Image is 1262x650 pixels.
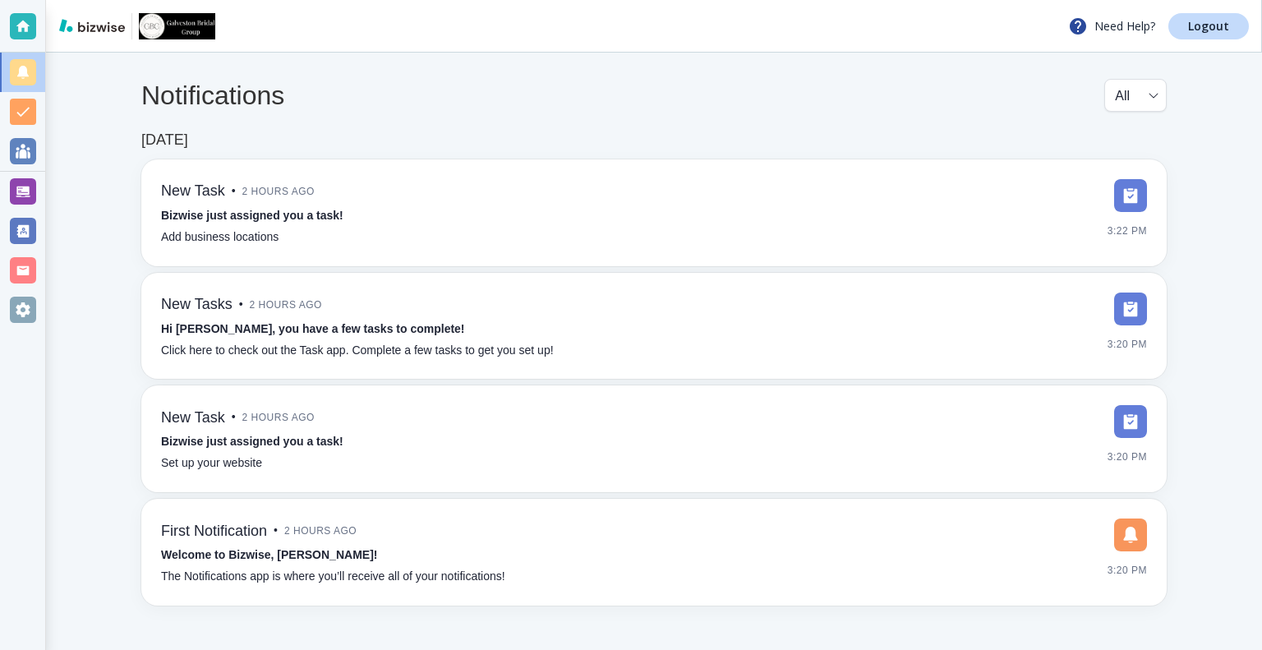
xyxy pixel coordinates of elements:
img: DashboardSidebarTasks.svg [1114,293,1147,325]
h6: New Tasks [161,296,233,314]
p: • [274,522,278,540]
span: 2 hours ago [284,519,357,543]
p: • [232,182,236,201]
p: Add business locations [161,228,279,247]
div: All [1115,80,1156,111]
a: New Task•2 hours agoBizwise just assigned you a task!Set up your website3:20 PM [141,385,1167,492]
strong: Bizwise just assigned you a task! [161,209,343,222]
a: New Tasks•2 hours agoHi [PERSON_NAME], you have a few tasks to complete!Click here to check out t... [141,273,1167,380]
img: bizwise [59,19,125,32]
h6: First Notification [161,523,267,541]
strong: Welcome to Bizwise, [PERSON_NAME]! [161,548,377,561]
h6: New Task [161,182,225,201]
p: Need Help? [1068,16,1155,36]
span: 2 hours ago [250,293,322,317]
p: Set up your website [161,454,262,473]
span: 3:20 PM [1108,558,1147,583]
h6: New Task [161,409,225,427]
span: 2 hours ago [242,179,315,204]
a: First Notification•2 hours agoWelcome to Bizwise, [PERSON_NAME]!The Notifications app is where yo... [141,499,1167,606]
p: Logout [1188,21,1229,32]
h6: [DATE] [141,131,188,150]
span: 3:20 PM [1108,332,1147,357]
p: The Notifications app is where you’ll receive all of your notifications! [161,568,505,586]
img: Galveston Bridal Group [139,13,215,39]
img: DashboardSidebarNotification.svg [1114,519,1147,551]
p: Click here to check out the Task app. Complete a few tasks to get you set up! [161,342,554,360]
a: Logout [1168,13,1249,39]
p: • [232,408,236,426]
h4: Notifications [141,80,284,111]
img: DashboardSidebarTasks.svg [1114,179,1147,212]
a: New Task•2 hours agoBizwise just assigned you a task!Add business locations3:22 PM [141,159,1167,266]
img: DashboardSidebarTasks.svg [1114,405,1147,438]
p: • [239,296,243,314]
span: 2 hours ago [242,405,315,430]
strong: Hi [PERSON_NAME], you have a few tasks to complete! [161,322,465,335]
span: 3:20 PM [1108,445,1147,469]
strong: Bizwise just assigned you a task! [161,435,343,448]
span: 3:22 PM [1108,219,1147,243]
